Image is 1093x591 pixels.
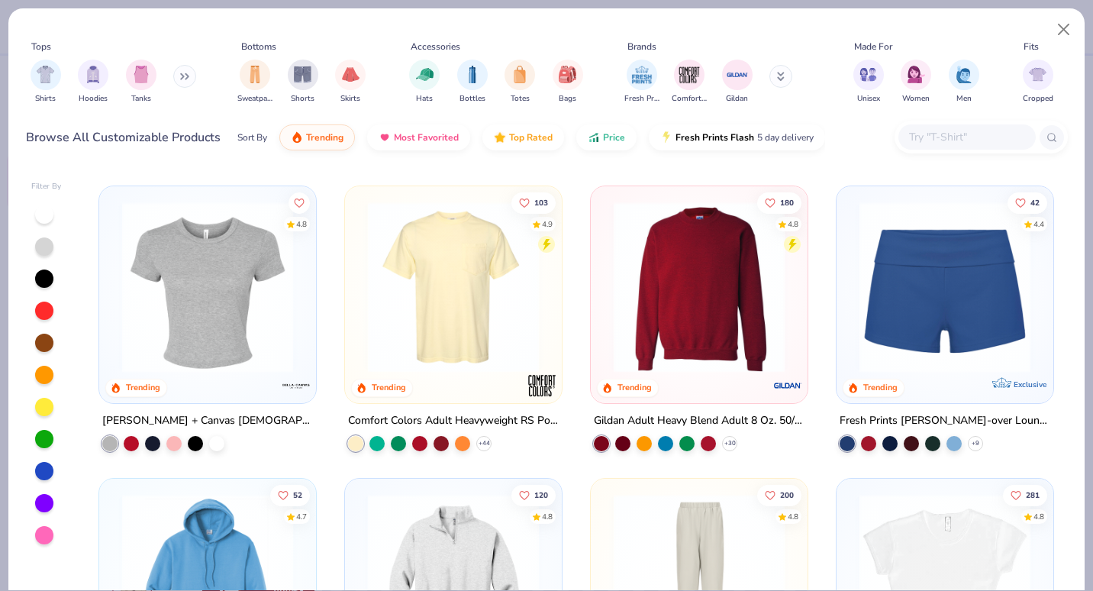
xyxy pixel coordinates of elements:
[247,66,263,83] img: Sweatpants Image
[340,93,360,105] span: Skirts
[294,66,311,83] img: Shorts Image
[559,93,576,105] span: Bags
[126,60,156,105] button: filter button
[114,202,301,373] img: aa15adeb-cc10-480b-b531-6e6e449d5067
[792,202,978,373] img: 4c43767e-b43d-41ae-ac30-96e6ebada8dd
[901,60,931,105] div: filter for Women
[79,93,108,105] span: Hoodies
[757,484,801,505] button: Like
[1008,192,1047,214] button: Like
[726,93,748,105] span: Gildan
[133,66,150,83] img: Tanks Image
[854,40,892,53] div: Made For
[241,40,276,53] div: Bottoms
[630,63,653,86] img: Fresh Prints Image
[1049,15,1078,44] button: Close
[660,131,672,144] img: flash.gif
[85,66,102,83] img: Hoodies Image
[348,412,559,431] div: Comfort Colors Adult Heavyweight RS Pocket T-Shirt
[35,93,56,105] span: Shirts
[1026,491,1040,499] span: 281
[1023,60,1053,105] button: filter button
[527,370,557,401] img: Comfort Colors logo
[675,131,754,144] span: Fresh Prints Flash
[237,60,272,105] button: filter button
[26,128,221,147] div: Browse All Customizable Products
[772,370,803,401] img: Gildan logo
[31,40,51,53] div: Tops
[511,66,528,83] img: Totes Image
[949,60,979,105] div: filter for Men
[237,93,272,105] span: Sweatpants
[576,124,637,150] button: Price
[678,63,701,86] img: Comfort Colors Image
[237,60,272,105] div: filter for Sweatpants
[559,66,576,83] img: Bags Image
[722,60,753,105] div: filter for Gildan
[237,131,267,144] div: Sort By
[780,491,794,499] span: 200
[649,124,825,150] button: Fresh Prints Flash5 day delivery
[972,439,979,448] span: + 9
[949,60,979,105] button: filter button
[672,93,707,105] span: Comfort Colors
[335,60,366,105] button: filter button
[360,202,546,373] img: 284e3bdb-833f-4f21-a3b0-720291adcbd9
[1030,199,1040,207] span: 42
[409,60,440,105] div: filter for Hats
[853,60,884,105] button: filter button
[757,129,814,147] span: 5 day delivery
[288,60,318,105] div: filter for Shorts
[511,93,530,105] span: Totes
[479,439,490,448] span: + 44
[1024,40,1039,53] div: Fits
[726,63,749,86] img: Gildan Image
[859,66,877,83] img: Unisex Image
[956,93,972,105] span: Men
[131,93,151,105] span: Tanks
[757,192,801,214] button: Like
[672,60,707,105] button: filter button
[409,60,440,105] button: filter button
[534,491,548,499] span: 120
[780,199,794,207] span: 180
[464,66,481,83] img: Bottles Image
[857,93,880,105] span: Unisex
[288,60,318,105] button: filter button
[840,412,1050,431] div: Fresh Prints [PERSON_NAME]-over Lounge Shorts
[724,439,735,448] span: + 30
[1033,511,1044,522] div: 4.8
[553,60,583,105] div: filter for Bags
[367,124,470,150] button: Most Favorited
[416,66,434,83] img: Hats Image
[553,60,583,105] button: filter button
[908,66,925,83] img: Women Image
[505,60,535,105] button: filter button
[291,93,314,105] span: Shorts
[542,219,553,231] div: 4.9
[594,412,804,431] div: Gildan Adult Heavy Blend Adult 8 Oz. 50/50 Fleece Crew
[511,484,556,505] button: Like
[542,511,553,522] div: 4.8
[37,66,54,83] img: Shirts Image
[416,93,433,105] span: Hats
[624,93,659,105] span: Fresh Prints
[722,60,753,105] button: filter button
[457,60,488,105] div: filter for Bottles
[279,124,355,150] button: Trending
[379,131,391,144] img: most_fav.gif
[852,202,1038,373] img: d60be0fe-5443-43a1-ac7f-73f8b6aa2e6e
[297,511,308,522] div: 4.7
[509,131,553,144] span: Top Rated
[1023,60,1053,105] div: filter for Cropped
[672,60,707,105] div: filter for Comfort Colors
[505,60,535,105] div: filter for Totes
[902,93,930,105] span: Women
[31,60,61,105] div: filter for Shirts
[31,181,62,192] div: Filter By
[788,511,798,522] div: 4.8
[281,370,311,401] img: Bella + Canvas logo
[853,60,884,105] div: filter for Unisex
[78,60,108,105] button: filter button
[624,60,659,105] button: filter button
